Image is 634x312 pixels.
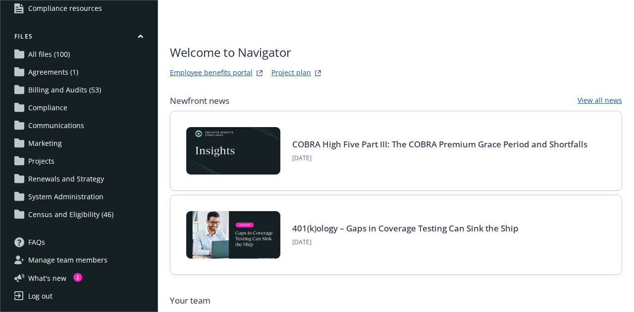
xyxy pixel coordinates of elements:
[28,288,53,304] div: Log out
[28,273,66,283] span: What ' s new
[170,67,253,79] a: Employee benefits portal
[8,234,150,250] a: FAQs
[254,67,265,79] a: striveWebsite
[28,118,84,134] span: Communications
[28,0,102,16] span: Compliance resources
[8,189,150,205] a: System Administration
[292,223,519,234] a: 401(k)ology – Gaps in Coverage Testing Can Sink the Ship
[271,67,311,79] a: Project plan
[8,100,150,116] a: Compliance
[28,135,62,151] span: Marketing
[28,100,67,116] span: Compliance
[292,138,587,150] a: COBRA High Five Part III: The COBRA Premium Grace Period and Shortfalls
[8,207,150,223] a: Census and Eligibility (46)
[28,82,101,98] span: Billing and Audits (53)
[170,44,324,61] span: Welcome to Navigator
[73,273,82,282] div: 1
[28,171,104,187] span: Renewals and Strategy
[28,64,78,80] span: Agreements (1)
[28,189,104,205] span: System Administration
[8,273,82,283] button: What's new1
[186,127,280,175] img: Card Image - EB Compliance Insights.png
[28,46,70,62] span: All files (100)
[8,32,150,45] button: Files
[292,154,587,163] span: [DATE]
[312,67,324,79] a: projectPlanWebsite
[8,82,150,98] a: Billing and Audits (53)
[578,95,622,107] a: View all news
[8,171,150,187] a: Renewals and Strategy
[8,153,150,169] a: Projects
[170,95,229,107] span: Newfront news
[8,46,150,62] a: All files (100)
[28,234,45,250] span: FAQs
[28,207,113,223] span: Census and Eligibility (46)
[8,118,150,134] a: Communications
[28,252,107,268] span: Manage team members
[28,153,54,169] span: Projects
[170,295,622,307] span: Your team
[8,64,150,80] a: Agreements (1)
[8,252,150,268] a: Manage team members
[8,0,150,16] a: Compliance resources
[292,238,519,247] span: [DATE]
[8,135,150,151] a: Marketing
[186,211,280,259] img: Card Image - 401kology - Gaps in Coverage Testing - 08-27-25.jpg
